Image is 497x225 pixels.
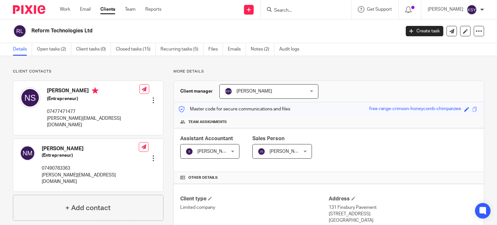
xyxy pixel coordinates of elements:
[428,6,463,13] p: [PERSON_NAME]
[273,8,332,14] input: Search
[180,196,329,202] h4: Client type
[406,26,443,36] a: Create task
[252,136,284,141] span: Sales Person
[42,145,139,152] h4: [PERSON_NAME]
[47,108,139,115] p: 07477471477
[228,43,246,56] a: Emails
[188,175,218,180] span: Other details
[180,204,329,211] p: Limited company
[369,106,461,113] div: free-range-crimson-honeycomb-chimpanzee
[188,119,227,125] span: Team assignments
[100,6,115,13] a: Clients
[180,136,233,141] span: Assistant Accountant
[80,6,91,13] a: Email
[31,28,323,34] h2: Reform Technologies Ltd
[65,203,111,213] h4: + Add contact
[179,106,290,112] p: Master code for secure communications and files
[237,89,272,94] span: [PERSON_NAME]
[13,5,45,14] img: Pixie
[329,196,477,202] h4: Address
[173,69,484,74] p: More details
[13,24,27,38] img: svg%3E
[20,87,40,108] img: svg%3E
[367,7,392,12] span: Get Support
[329,211,477,217] p: [STREET_ADDRESS]
[76,43,111,56] a: Client tasks (0)
[185,148,193,155] img: svg%3E
[42,172,139,185] p: [PERSON_NAME][EMAIL_ADDRESS][DOMAIN_NAME]
[125,6,136,13] a: Team
[258,148,265,155] img: svg%3E
[37,43,71,56] a: Open tasks (2)
[197,149,237,154] span: [PERSON_NAME] R
[60,6,70,13] a: Work
[467,5,477,15] img: svg%3E
[42,152,139,159] h5: (Entrepreneur)
[160,43,204,56] a: Recurring tasks (5)
[47,115,139,129] p: [PERSON_NAME][EMAIL_ADDRESS][DOMAIN_NAME]
[225,87,232,95] img: svg%3E
[92,87,98,94] i: Primary
[47,96,139,102] h5: (Entrepreneur)
[42,165,139,172] p: 07490783363
[270,149,305,154] span: [PERSON_NAME]
[329,217,477,224] p: [GEOGRAPHIC_DATA]
[20,145,35,161] img: svg%3E
[279,43,304,56] a: Audit logs
[116,43,156,56] a: Closed tasks (15)
[145,6,161,13] a: Reports
[13,43,32,56] a: Details
[180,88,213,95] h3: Client manager
[47,87,139,96] h4: [PERSON_NAME]
[251,43,274,56] a: Notes (2)
[329,204,477,211] p: 131 Finsbury Pavement
[208,43,223,56] a: Files
[13,69,163,74] p: Client contacts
